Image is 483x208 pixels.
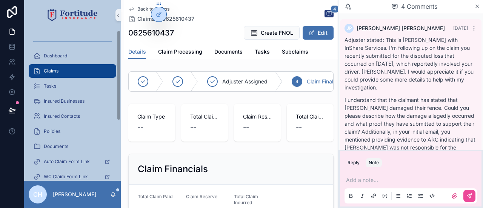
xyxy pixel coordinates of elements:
[190,122,196,133] span: --
[307,78,344,85] span: Claim Finalized
[137,113,166,120] span: Claim Type
[162,15,194,23] a: 0625610437
[255,48,270,55] span: Tasks
[29,79,116,93] a: Tasks
[29,125,116,138] a: Policies
[345,36,477,91] p: Adjuster stated: This is [PERSON_NAME] with InShare Services. I'm following up on the claim you r...
[222,78,268,85] span: Adjuster Assigned
[190,113,219,120] span: Total Claim Paid
[44,159,90,165] span: Auto Claim Form Link
[345,96,477,167] p: I understand that the claimant has stated that [PERSON_NAME] damaged their fence. Could you pleas...
[29,109,116,123] a: Insured Contacts
[295,79,298,85] span: 4
[296,122,302,133] span: --
[33,190,42,199] span: CH
[44,128,60,134] span: Policies
[128,6,169,12] a: Back to Claims
[453,25,468,31] span: [DATE]
[303,26,334,40] button: Edit
[325,10,334,19] button: 4
[401,2,437,11] span: 4 Comments
[296,113,325,120] span: Total Claim Incurred
[369,160,379,166] div: Note
[53,191,96,198] p: [PERSON_NAME]
[282,48,308,55] span: Subclaims
[29,155,116,168] a: Auto Claim Form Link
[186,194,217,199] span: Claim Reserve
[29,170,116,183] a: WC Claim Form Link
[128,48,146,55] span: Details
[128,45,146,59] a: Details
[234,194,258,205] span: Total Claim Incurred
[44,98,85,104] span: Insured Businesses
[282,45,308,60] a: Subclaims
[48,9,98,21] img: App logo
[24,30,121,181] div: scrollable content
[261,29,293,37] span: Create FNOL
[214,48,243,55] span: Documents
[255,45,270,60] a: Tasks
[29,64,116,78] a: Claims
[44,113,80,119] span: Insured Contacts
[346,25,352,31] span: JP
[158,45,202,60] a: Claim Processing
[357,25,445,32] span: [PERSON_NAME] [PERSON_NAME]
[137,122,143,133] span: --
[29,49,116,63] a: Dashboard
[44,174,88,180] span: WC Claim Form Link
[44,143,68,149] span: Documents
[44,53,67,59] span: Dashboard
[128,15,155,23] a: Claims
[158,48,202,55] span: Claim Processing
[214,45,243,60] a: Documents
[128,28,174,38] h1: 0625610437
[345,158,363,167] button: Reply
[243,113,272,120] span: Claim Reserve
[138,163,208,175] h2: Claim Financials
[244,26,300,40] button: Create FNOL
[44,68,58,74] span: Claims
[138,194,172,199] span: Total Claim Paid
[243,122,249,133] span: --
[137,6,169,12] span: Back to Claims
[29,94,116,108] a: Insured Businesses
[331,5,339,13] span: 4
[366,158,382,167] button: Note
[29,140,116,153] a: Documents
[44,83,56,89] span: Tasks
[137,15,155,23] span: Claims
